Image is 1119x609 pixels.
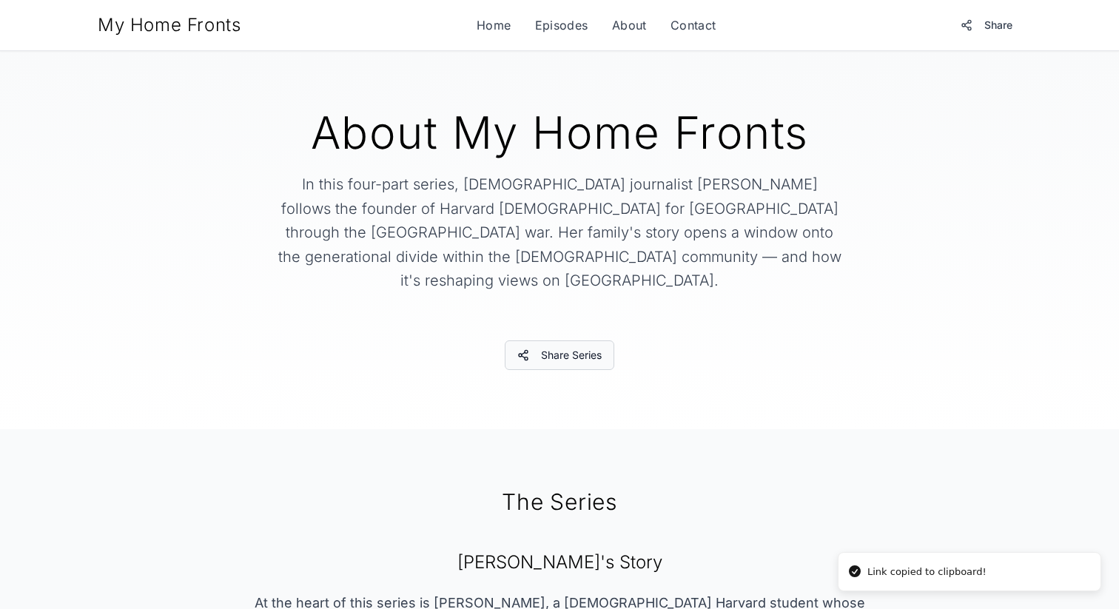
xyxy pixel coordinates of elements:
[612,16,647,34] a: About
[984,18,1012,33] span: Share
[952,12,1021,38] button: Share
[275,172,844,293] p: In this four-part series, [DEMOGRAPHIC_DATA] journalist [PERSON_NAME] follows the founder of Harv...
[477,16,511,34] a: Home
[671,16,716,34] a: Contact
[228,551,891,574] h3: [PERSON_NAME]'s Story
[133,488,986,515] h2: The Series
[228,110,891,155] h1: About My Home Fronts
[98,13,241,37] a: My Home Fronts
[535,16,588,34] a: Episodes
[505,340,614,370] button: Share Series
[867,565,987,579] div: Link copied to clipboard!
